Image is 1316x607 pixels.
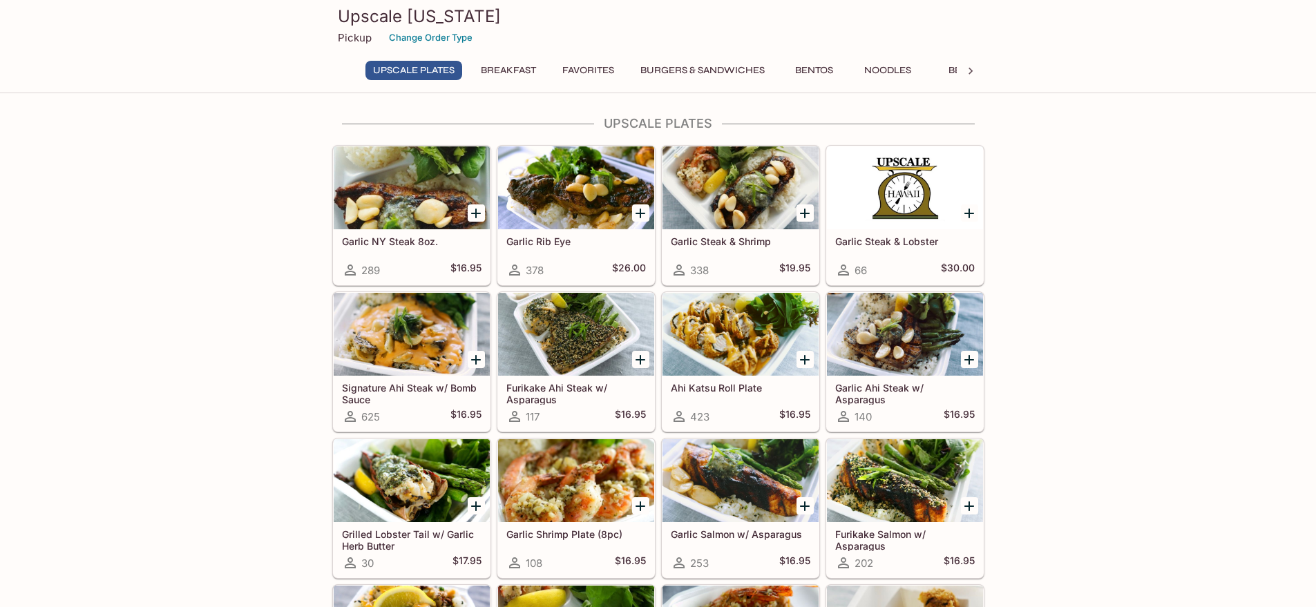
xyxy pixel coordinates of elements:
a: Garlic Steak & Shrimp338$19.95 [662,146,819,285]
h4: UPSCALE Plates [332,116,984,131]
div: Furikake Ahi Steak w/ Asparagus [498,293,654,376]
span: 108 [526,557,542,570]
span: 289 [361,264,380,277]
button: Add Grilled Lobster Tail w/ Garlic Herb Butter [468,497,485,514]
h5: Garlic NY Steak 8oz. [342,235,481,247]
div: Grilled Lobster Tail w/ Garlic Herb Butter [334,439,490,522]
h5: Grilled Lobster Tail w/ Garlic Herb Butter [342,528,481,551]
button: Add Garlic Rib Eye [632,204,649,222]
div: Garlic Ahi Steak w/ Asparagus [827,293,983,376]
span: 140 [855,410,872,423]
button: UPSCALE Plates [365,61,462,80]
button: Add Garlic Ahi Steak w/ Asparagus [961,351,978,368]
button: Add Garlic Shrimp Plate (8pc) [632,497,649,514]
a: Garlic Shrimp Plate (8pc)108$16.95 [497,439,655,578]
a: Signature Ahi Steak w/ Bomb Sauce625$16.95 [333,292,490,432]
p: Pickup [338,31,372,44]
a: Garlic Ahi Steak w/ Asparagus140$16.95 [826,292,984,432]
span: 66 [855,264,867,277]
h5: $16.95 [450,262,481,278]
h5: $16.95 [615,555,646,571]
a: Grilled Lobster Tail w/ Garlic Herb Butter30$17.95 [333,439,490,578]
a: Garlic Rib Eye378$26.00 [497,146,655,285]
button: Add Garlic Salmon w/ Asparagus [797,497,814,514]
h5: Ahi Katsu Roll Plate [671,382,810,394]
h3: Upscale [US_STATE] [338,6,979,27]
h5: $17.95 [452,555,481,571]
button: Add Signature Ahi Steak w/ Bomb Sauce [468,351,485,368]
button: Favorites [555,61,622,80]
h5: Furikake Salmon w/ Asparagus [835,528,975,551]
h5: Garlic Rib Eye [506,235,646,247]
a: Ahi Katsu Roll Plate423$16.95 [662,292,819,432]
h5: $16.95 [450,408,481,425]
div: Garlic Steak & Shrimp [662,146,819,229]
button: Add Garlic Steak & Lobster [961,204,978,222]
span: 625 [361,410,380,423]
h5: $19.95 [779,262,810,278]
span: 202 [855,557,873,570]
a: Garlic NY Steak 8oz.289$16.95 [333,146,490,285]
button: Breakfast [473,61,544,80]
div: Garlic Steak & Lobster [827,146,983,229]
a: Furikake Salmon w/ Asparagus202$16.95 [826,439,984,578]
h5: Garlic Steak & Lobster [835,235,975,247]
span: 117 [526,410,540,423]
h5: $26.00 [612,262,646,278]
button: Bentos [783,61,846,80]
a: Garlic Salmon w/ Asparagus253$16.95 [662,439,819,578]
h5: Signature Ahi Steak w/ Bomb Sauce [342,382,481,405]
h5: Garlic Steak & Shrimp [671,235,810,247]
button: Add Furikake Salmon w/ Asparagus [961,497,978,514]
h5: $16.95 [944,408,975,425]
div: Signature Ahi Steak w/ Bomb Sauce [334,293,490,376]
span: 378 [526,264,544,277]
button: Add Garlic Steak & Shrimp [797,204,814,222]
span: 338 [690,264,709,277]
a: Garlic Steak & Lobster66$30.00 [826,146,984,285]
a: Furikake Ahi Steak w/ Asparagus117$16.95 [497,292,655,432]
div: Ahi Katsu Roll Plate [662,293,819,376]
h5: $16.95 [779,408,810,425]
h5: Garlic Ahi Steak w/ Asparagus [835,382,975,405]
h5: $16.95 [779,555,810,571]
div: Garlic NY Steak 8oz. [334,146,490,229]
div: Garlic Salmon w/ Asparagus [662,439,819,522]
button: Noodles [857,61,919,80]
span: 30 [361,557,374,570]
div: Furikake Salmon w/ Asparagus [827,439,983,522]
div: Garlic Shrimp Plate (8pc) [498,439,654,522]
h5: $16.95 [615,408,646,425]
h5: Garlic Shrimp Plate (8pc) [506,528,646,540]
button: Add Furikake Ahi Steak w/ Asparagus [632,351,649,368]
span: 253 [690,557,709,570]
button: Add Garlic NY Steak 8oz. [468,204,485,222]
h5: $16.95 [944,555,975,571]
button: Change Order Type [383,27,479,48]
button: Add Ahi Katsu Roll Plate [797,351,814,368]
h5: $30.00 [941,262,975,278]
h5: Furikake Ahi Steak w/ Asparagus [506,382,646,405]
button: Beef [930,61,992,80]
button: Burgers & Sandwiches [633,61,772,80]
span: 423 [690,410,709,423]
div: Garlic Rib Eye [498,146,654,229]
h5: Garlic Salmon w/ Asparagus [671,528,810,540]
